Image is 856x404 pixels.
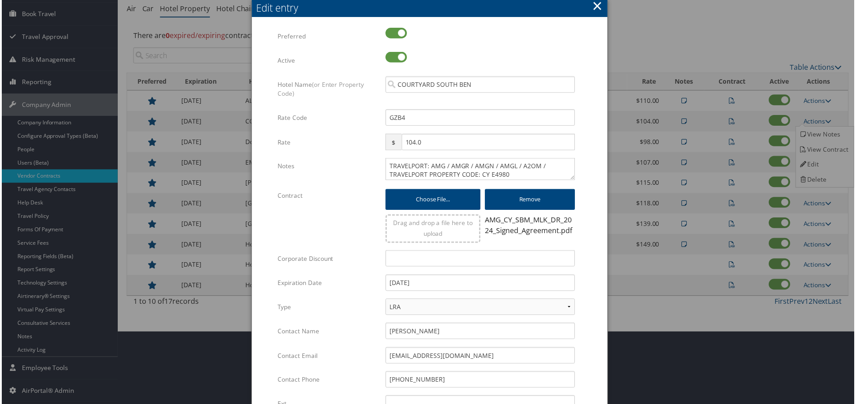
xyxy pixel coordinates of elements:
[277,77,379,103] label: Hotel Name
[277,81,364,98] span: (or Enter Property Code)
[277,188,379,205] label: Contract
[277,300,379,317] label: Type
[277,373,379,390] label: Contact Phone
[277,110,379,127] label: Rate Code
[256,1,608,15] div: Edit entry
[385,373,576,389] input: (___) ___-____
[385,134,401,151] span: $
[277,158,379,175] label: Notes
[277,251,379,268] label: Corporate Discount
[277,349,379,366] label: Contact Email
[277,134,379,151] label: Rate
[485,215,576,237] div: AMG_CY_SBM_MLK_DR_2024_Signed_Agreement.pdf
[277,324,379,341] label: Contact Name
[277,52,379,69] label: Active
[277,276,379,293] label: Expiration Date
[485,190,576,211] button: Remove
[393,219,473,238] span: Drag and drop a file here to upload
[277,28,379,45] label: Preferred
